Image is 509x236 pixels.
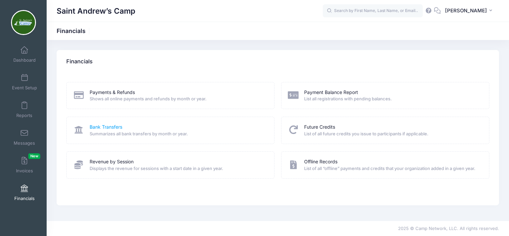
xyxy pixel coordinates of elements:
span: Event Setup [12,85,37,91]
span: 2025 © Camp Network, LLC. All rights reserved. [398,226,499,231]
a: Offline Records [304,158,337,165]
span: Invoices [16,168,33,174]
a: Revenue by Session [90,158,134,165]
h1: Saint Andrew’s Camp [57,3,135,19]
span: List all registrations with pending balances. [304,96,480,102]
a: Payment Balance Report [304,89,358,96]
a: Dashboard [9,43,40,66]
span: [PERSON_NAME] [445,7,487,14]
a: Event Setup [9,70,40,94]
h1: Financials [57,27,91,34]
span: Messages [14,140,35,146]
img: Saint Andrew’s Camp [11,10,36,35]
button: [PERSON_NAME] [441,3,499,19]
span: Displays the revenue for sessions with a start date in a given year. [90,165,266,172]
a: Reports [9,98,40,121]
span: New [28,153,40,159]
span: Financials [14,196,35,201]
span: Dashboard [13,57,36,63]
a: Future Credits [304,124,335,131]
span: Reports [16,113,32,118]
a: Bank Transfers [90,124,122,131]
span: Shows all online payments and refunds by month or year. [90,96,266,102]
span: Summarizes all bank transfers by month or year. [90,131,266,137]
a: InvoicesNew [9,153,40,177]
a: Messages [9,126,40,149]
h4: Financials [66,52,93,71]
span: List of all future credits you issue to participants if applicable. [304,131,480,137]
span: List of all “offline” payments and credits that your organization added in a given year. [304,165,480,172]
input: Search by First Name, Last Name, or Email... [323,4,423,18]
a: Payments & Refunds [90,89,135,96]
a: Financials [9,181,40,204]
